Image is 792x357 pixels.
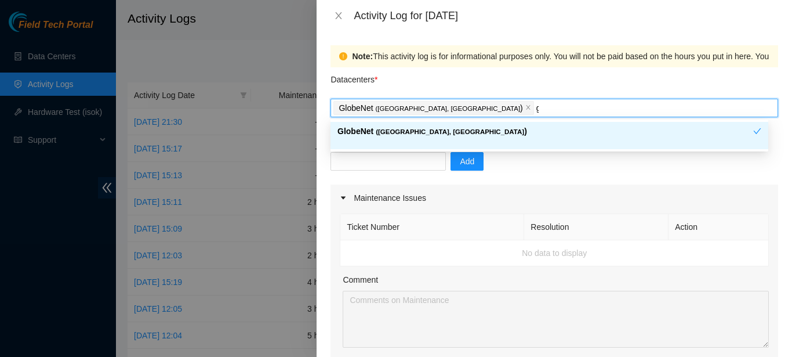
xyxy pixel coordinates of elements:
[343,291,769,348] textarea: Comment
[375,105,520,112] span: ( [GEOGRAPHIC_DATA], [GEOGRAPHIC_DATA]
[334,11,343,20] span: close
[340,240,769,266] td: No data to display
[330,185,778,211] div: Maintenance Issues
[337,125,753,138] p: GlobeNet )
[669,214,769,240] th: Action
[340,214,524,240] th: Ticket Number
[525,104,531,111] span: close
[354,9,778,22] div: Activity Log for [DATE]
[460,155,474,168] span: Add
[753,127,761,135] span: check
[339,102,522,115] p: GlobeNet )
[339,52,347,60] span: exclamation-circle
[352,50,373,63] strong: Note:
[340,194,347,201] span: caret-right
[451,152,484,171] button: Add
[330,10,347,21] button: Close
[524,214,669,240] th: Resolution
[343,273,378,286] label: Comment
[330,67,377,86] p: Datacenters
[376,128,524,135] span: ( [GEOGRAPHIC_DATA], [GEOGRAPHIC_DATA]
